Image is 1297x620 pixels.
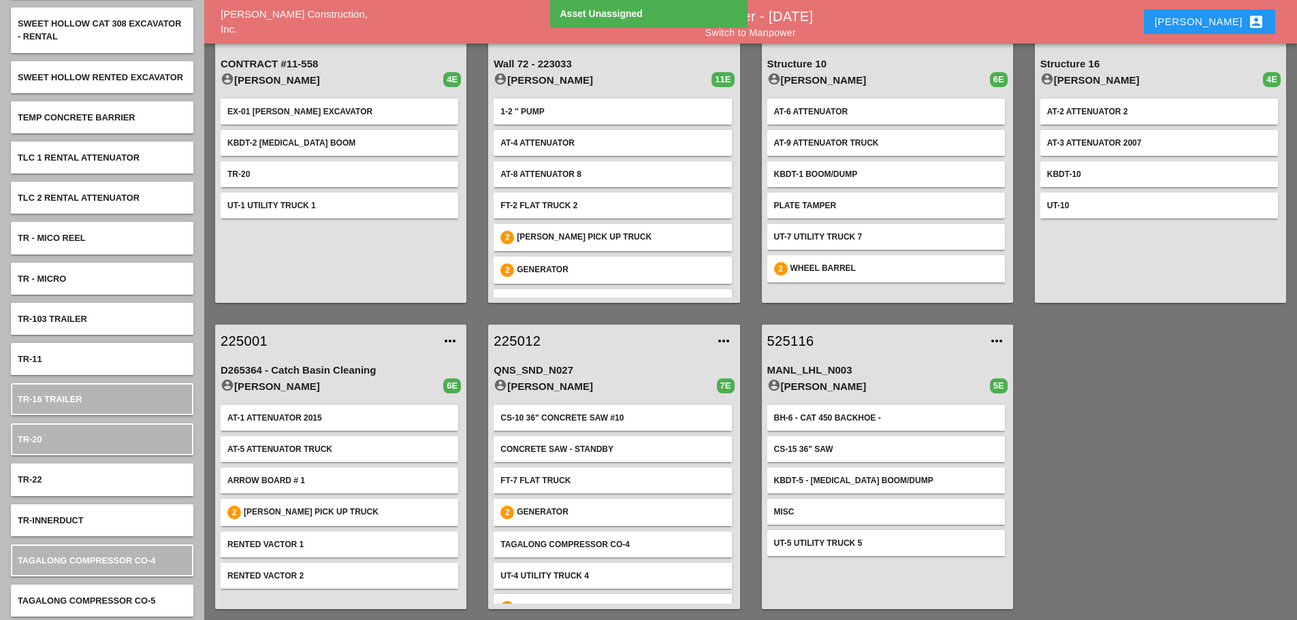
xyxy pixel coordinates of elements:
div: 6E [990,72,1008,87]
i: account_circle [767,72,781,86]
span: Sweet Hollow Rented Excavator [18,72,183,82]
div: 2 [500,231,514,244]
div: 6E [443,378,461,393]
div: CS-15 36" saw [774,443,998,455]
div: Structure 10 [767,56,1008,72]
div: 2 [227,506,241,519]
div: EX-01 [PERSON_NAME] Excavator [227,105,451,118]
div: CONTRACT #11-558 [221,56,461,72]
div: [PERSON_NAME] [494,378,716,395]
div: AT-5 Attenuator Truck [227,443,451,455]
div: AT-1 Attenuator 2015 [227,412,451,424]
div: Rented Vactor 2 [227,570,451,582]
div: Wheel Barrel [790,262,998,276]
div: Plate Tamper [774,199,998,212]
div: AT-9 Attenuator Truck [774,137,998,149]
div: MANL_LHL_N003 [767,363,1008,378]
div: 11E [711,72,734,87]
a: 225012 [494,331,707,351]
div: 2 [774,262,788,276]
div: Tagalong Compressor CO-4 [500,538,724,551]
span: Tagalong Compressor CO-5 [18,595,155,606]
a: 225001 [221,331,434,351]
div: KBDT-5 - [MEDICAL_DATA] Boom/dump [774,474,998,487]
div: KBDT-1 Boom/Dump [774,168,998,180]
div: Concrete Saw - Standby [500,443,724,455]
div: 1-2 '' PUMP [500,105,724,118]
div: [PERSON_NAME] [767,72,990,88]
div: Rented Vactor 1 [227,538,451,551]
div: [PERSON_NAME] [221,72,443,88]
span: TLC 1 Rental Attenuator [18,152,140,163]
span: Tagalong Compressor CO-4 [18,555,155,566]
div: [PERSON_NAME] [1155,14,1264,30]
span: TLC 2 Rental Attenuator [18,193,140,203]
i: account_circle [494,72,507,86]
div: UT-4 Utility Truck 4 [500,570,724,582]
i: more_horiz [442,333,458,349]
div: [PERSON_NAME] Pick up Truck [517,231,724,244]
div: [PERSON_NAME] [767,378,990,395]
i: account_circle [494,378,507,392]
span: TR-16 Trailer [18,394,82,404]
div: AT-4 Attenuator [500,137,724,149]
div: KBDT-11 [500,296,724,308]
div: 2 [500,601,514,615]
i: account_circle [1040,72,1054,86]
div: AT-3 Attenuator 2007 [1047,137,1271,149]
div: Asset Unassigned [560,7,741,21]
span: TR-103 Trailer [18,314,87,324]
div: KBDT-2 [MEDICAL_DATA] Boom [227,137,451,149]
i: account_circle [221,72,234,86]
div: Arrow Board # 1 [227,474,451,487]
div: MISC [774,506,998,518]
span: TR-20 [18,434,42,444]
div: Structure 16 [1040,56,1281,72]
div: FT-7 Flat Truck [500,474,724,487]
a: Switch to Manpower [705,27,796,38]
div: KBDT-10 [1047,168,1271,180]
a: [PERSON_NAME] Construction, Inc. [221,8,368,35]
div: Wheel Barrel [517,601,724,615]
i: account_circle [221,378,234,392]
a: 525116 [767,331,980,351]
div: AT-6 Attenuator [774,105,998,118]
div: [PERSON_NAME] [221,378,443,395]
div: QNS_SND_N027 [494,363,734,378]
span: TR - Micro [18,274,66,284]
div: [PERSON_NAME] [1040,72,1263,88]
div: Wall 72 - 223033 [494,56,734,72]
div: 4E [1263,72,1281,87]
span: TR-Innerduct [18,515,84,525]
i: more_horiz [989,333,1005,349]
div: 5E [990,378,1008,393]
div: AT-8 ATTENUATOR 8 [500,168,724,180]
div: BH-6 - Cat 450 Backhoe - [774,412,998,424]
div: Generator [517,263,724,277]
span: Sweet Hollow Cat 308 Excavator - Rental [18,18,182,42]
div: 2 [500,506,514,519]
div: UT-1 Utility Truck 1 [227,199,451,212]
div: Generator [517,506,724,519]
div: TR-20 [227,168,451,180]
div: 2 [500,263,514,277]
div: FT-2 Flat Truck 2 [500,199,724,212]
span: TR-11 [18,354,42,364]
div: [PERSON_NAME] Pick up Truck [244,506,451,519]
button: [PERSON_NAME] [1144,10,1275,34]
div: UT-10 [1047,199,1271,212]
i: account_circle [767,378,781,392]
div: 4E [443,72,461,87]
span: TEMP Concrete Barrier [18,112,135,123]
div: UT-5 Utility Truck 5 [774,537,998,549]
div: [PERSON_NAME] [494,72,711,88]
div: D265364 - Catch Basin Cleaning [221,363,461,378]
span: TR - Mico Reel [18,233,86,243]
div: CS-10 36" Concrete saw #10 [500,412,724,424]
span: TR-22 [18,474,42,485]
div: UT-7 Utility Truck 7 [774,231,998,243]
i: more_horiz [716,333,732,349]
i: account_box [1248,14,1264,30]
div: 7E [717,378,735,393]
